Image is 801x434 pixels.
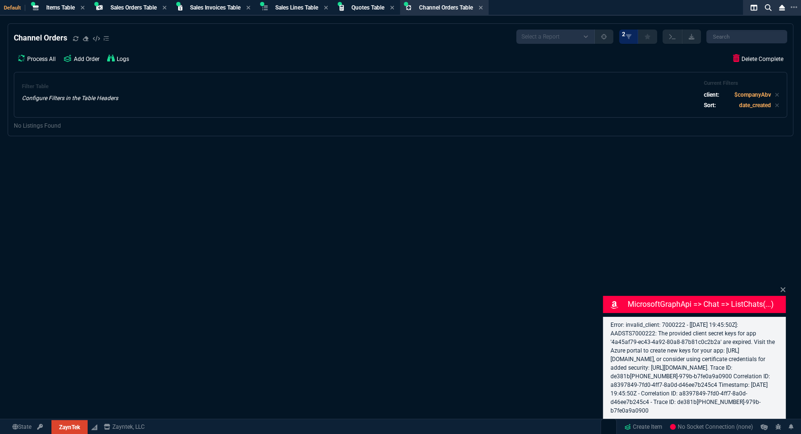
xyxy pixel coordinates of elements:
[611,321,778,415] p: Error: invalid_client: 7000222 - [[DATE] 19:45:50Z]: AADSTS7000222: The provided client secret ke...
[10,423,34,431] a: Global State
[34,423,46,431] a: API TOKEN
[103,50,133,68] a: Logs
[622,30,625,38] span: 2
[324,4,328,12] nx-icon: Close Tab
[621,420,666,434] a: Create Item
[419,4,473,11] span: Channel Orders Table
[479,4,483,12] nx-icon: Close Tab
[729,50,787,68] a: Delete Complete
[14,121,787,130] p: No Listings Found
[46,4,75,11] span: Items Table
[704,80,779,87] h6: Current Filters
[630,373,678,380] a: [PHONE_NUMBER]
[706,30,787,43] input: Search
[704,101,716,110] p: Sort:
[14,32,67,44] h4: Channel Orders
[747,2,761,13] nx-icon: Split Panels
[246,4,250,12] nx-icon: Close Tab
[80,4,85,12] nx-icon: Close Tab
[628,299,784,310] p: MicrosoftGraphApi => chat => listChats(...)
[704,91,719,99] p: client:
[670,424,753,430] span: No Socket Connection (none)
[734,91,771,98] code: $companyAbv
[101,423,148,431] a: msbcCompanyName
[4,5,25,11] span: Default
[22,94,118,102] p: Configure Filters in the Table Headers
[60,50,103,68] a: Add Order
[775,2,789,13] nx-icon: Close Workbench
[110,4,157,11] span: Sales Orders Table
[697,399,744,405] a: [PHONE_NUMBER]
[14,50,60,68] a: Process All
[190,4,240,11] span: Sales Invoices Table
[351,4,384,11] span: Quotes Table
[739,102,771,109] code: date_created
[390,4,394,12] nx-icon: Close Tab
[22,83,118,90] h6: Filter Table
[162,4,167,12] nx-icon: Close Tab
[761,2,775,13] nx-icon: Search
[275,4,318,11] span: Sales Lines Table
[791,3,797,12] nx-icon: Open New Tab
